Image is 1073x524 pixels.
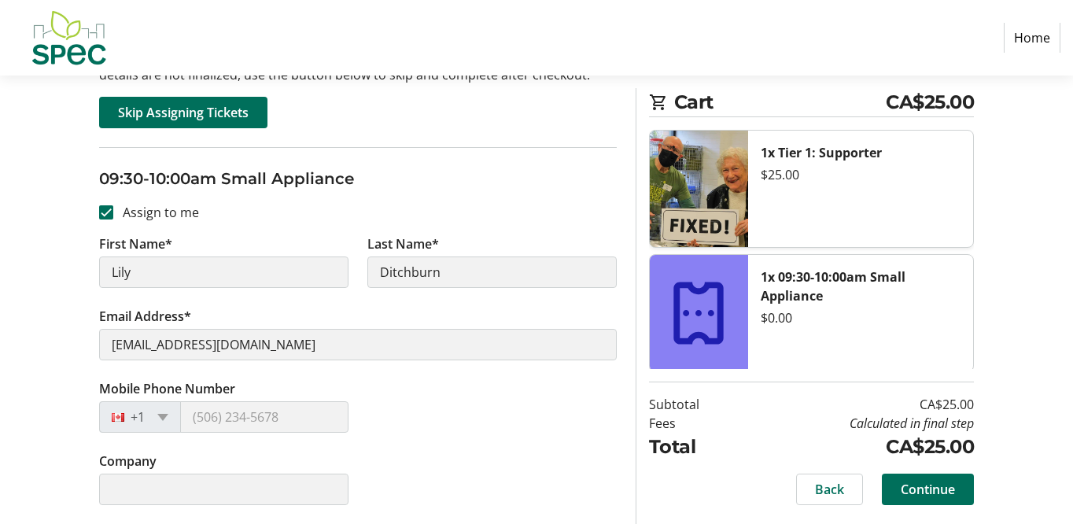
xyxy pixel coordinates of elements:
span: Back [815,480,844,499]
label: Last Name* [367,234,439,253]
td: Calculated in final step [743,414,974,433]
a: Home [1004,23,1060,53]
img: SPEC's Logo [13,6,124,69]
label: Email Address* [99,307,191,326]
label: First Name* [99,234,172,253]
span: Skip Assigning Tickets [118,103,249,122]
label: Company [99,452,157,470]
button: Skip Assigning Tickets [99,97,267,128]
label: Mobile Phone Number [99,379,235,398]
strong: 1x 09:30-10:00am Small Appliance [761,268,905,304]
label: Assign to me [113,203,199,222]
strong: 1x Tier 1: Supporter [761,144,882,161]
span: CA$25.00 [886,88,974,116]
td: Total [649,433,743,461]
h3: 09:30-10:00am Small Appliance [99,167,617,190]
button: Continue [882,474,974,505]
td: CA$25.00 [743,395,974,414]
div: $25.00 [761,165,961,184]
span: Cart [674,88,887,116]
td: Fees [649,414,743,433]
span: Continue [901,480,955,499]
button: Back [796,474,863,505]
td: CA$25.00 [743,433,974,461]
img: Tier 1: Supporter [650,131,748,247]
input: (506) 234-5678 [180,401,348,433]
td: Subtotal [649,395,743,414]
div: $0.00 [761,308,961,327]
